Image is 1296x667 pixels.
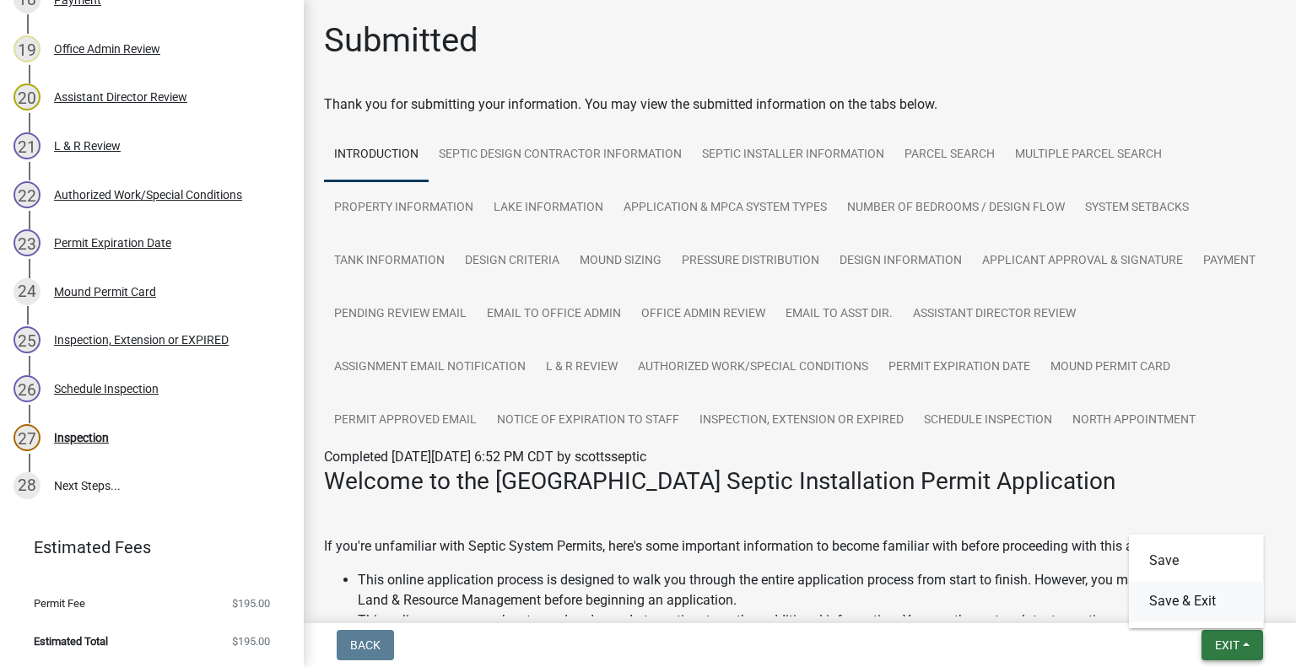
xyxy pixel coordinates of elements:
div: Assistant Director Review [54,91,187,103]
div: 21 [13,132,40,159]
a: Pressure Distribution [672,234,829,288]
a: Design Information [829,234,972,288]
span: $195.00 [232,598,270,609]
div: Office Admin Review [54,43,160,55]
a: Email to Office Admin [477,288,631,342]
div: 22 [13,181,40,208]
div: 27 [13,424,40,451]
div: 19 [13,35,40,62]
div: 23 [13,229,40,256]
a: Multiple Parcel Search [1005,128,1172,182]
a: Inspection, Extension or EXPIRED [689,394,914,448]
a: Tank Information [324,234,455,288]
div: Inspection [54,432,109,444]
div: Inspection, Extension or EXPIRED [54,334,229,346]
span: $195.00 [232,636,270,647]
div: Thank you for submitting your information. You may view the submitted information on the tabs below. [324,94,1276,115]
span: Back [350,638,381,652]
a: Assistant Director Review [903,288,1086,342]
div: Exit [1129,534,1264,628]
span: Exit [1215,638,1239,652]
a: Notice of Expiration to Staff [487,394,689,448]
a: Payment [1193,234,1266,288]
button: Back [337,630,394,660]
div: 20 [13,83,40,110]
a: Assignment Email Notification [324,341,536,395]
a: Authorized Work/Special Conditions [628,341,878,395]
div: 28 [13,472,40,499]
a: Office Admin Review [631,288,775,342]
div: Permit Expiration Date [54,237,171,249]
p: If you're unfamiliar with Septic System Permits, here's some important information to become fami... [324,536,1276,557]
a: System Setbacks [1075,181,1199,235]
span: Permit Fee [34,598,85,609]
a: Estimated Fees [13,530,277,564]
div: 25 [13,326,40,353]
a: Number of Bedrooms / Design Flow [837,181,1075,235]
span: Estimated Total [34,636,108,647]
div: 26 [13,375,40,402]
div: L & R Review [54,140,121,152]
a: Design Criteria [455,234,570,288]
div: Schedule Inspection [54,383,159,395]
a: Mound Permit Card [1040,341,1180,395]
span: Completed [DATE][DATE] 6:52 PM CDT by scottsseptic [324,449,646,465]
a: North Appointment [1062,394,1206,448]
button: Exit [1201,630,1263,660]
a: Pending review Email [324,288,477,342]
li: This online process can be stopped and saved at any time to gather additional information. You ca... [358,611,1276,651]
h3: Welcome to the [GEOGRAPHIC_DATA] Septic Installation Permit Application [324,467,1276,496]
h1: Submitted [324,20,478,61]
a: Applicant Approval & Signature [972,234,1193,288]
a: Parcel search [894,128,1005,182]
div: Mound Permit Card [54,286,156,298]
a: Application & MPCA System Types [613,181,837,235]
a: Mound Sizing [570,234,672,288]
div: Authorized Work/Special Conditions [54,189,242,201]
button: Save & Exit [1129,581,1264,621]
a: L & R Review [536,341,628,395]
div: 24 [13,278,40,305]
a: Property Information [324,181,483,235]
a: Schedule Inspection [914,394,1062,448]
a: Introduction [324,128,429,182]
a: Permit Expiration Date [878,341,1040,395]
a: Lake Information [483,181,613,235]
button: Save [1129,541,1264,581]
li: This online application process is designed to walk you through the entire application process fr... [358,570,1276,611]
a: Permit Approved Email [324,394,487,448]
a: Septic Installer Information [692,128,894,182]
a: Septic Design Contractor Information [429,128,692,182]
a: Email to Asst Dir. [775,288,903,342]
